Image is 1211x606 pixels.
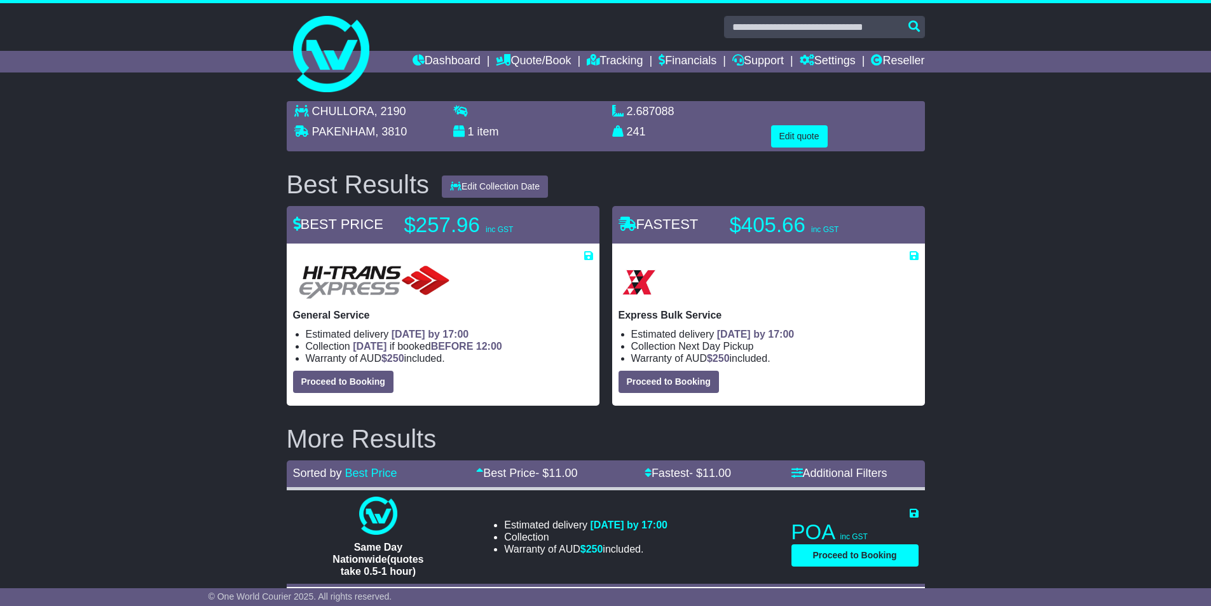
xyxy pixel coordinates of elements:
h2: More Results [287,425,925,453]
a: Best Price [345,467,397,479]
button: Proceed to Booking [293,371,393,393]
span: 11.00 [549,467,577,479]
span: 2.687088 [627,105,674,118]
span: , 3810 [375,125,407,138]
span: Next Day Pickup [678,341,753,352]
span: Sorted by [293,467,342,479]
span: $ [381,353,404,364]
span: Same Day Nationwide(quotes take 0.5-1 hour) [332,542,423,577]
button: Proceed to Booking [619,371,719,393]
a: Best Price- $11.00 [476,467,577,479]
li: Collection [631,340,919,352]
span: BEST PRICE [293,216,383,232]
a: Support [732,51,784,72]
p: General Service [293,309,593,321]
span: © One World Courier 2025. All rights reserved. [209,591,392,602]
span: inc GST [840,532,868,541]
span: - $ [535,467,577,479]
span: inc GST [811,225,838,234]
a: Quote/Book [496,51,571,72]
span: 12:00 [476,341,502,352]
img: One World Courier: Same Day Nationwide(quotes take 0.5-1 hour) [359,497,397,535]
span: BEFORE [431,341,474,352]
span: [DATE] by 17:00 [717,329,795,340]
img: Border Express: Express Bulk Service [619,262,659,303]
span: 1 [468,125,474,138]
li: Estimated delivery [306,328,593,340]
p: $405.66 [730,212,889,238]
li: Collection [306,340,593,352]
span: 250 [713,353,730,364]
span: item [477,125,499,138]
span: $ [707,353,730,364]
span: 241 [627,125,646,138]
span: inc GST [486,225,513,234]
button: Proceed to Booking [791,544,919,567]
span: if booked [353,341,502,352]
span: 250 [387,353,404,364]
span: 250 [586,544,603,554]
span: , 2190 [374,105,406,118]
span: 11.00 [702,467,731,479]
button: Edit Collection Date [442,176,548,198]
li: Warranty of AUD included. [504,543,667,555]
button: Edit quote [771,125,828,148]
span: [DATE] by 17:00 [590,520,667,530]
span: [DATE] [353,341,387,352]
li: Estimated delivery [504,519,667,531]
li: Warranty of AUD included. [306,352,593,364]
span: [DATE] by 17:00 [392,329,469,340]
a: Settings [800,51,856,72]
li: Warranty of AUD included. [631,352,919,364]
span: $ [580,544,603,554]
span: CHULLORA [312,105,374,118]
p: $257.96 [404,212,563,238]
a: Additional Filters [791,467,887,479]
li: Collection [504,531,667,543]
li: Estimated delivery [631,328,919,340]
p: Express Bulk Service [619,309,919,321]
span: FASTEST [619,216,699,232]
a: Dashboard [413,51,481,72]
a: Tracking [587,51,643,72]
a: Fastest- $11.00 [645,467,731,479]
img: HiTrans: General Service [293,262,456,303]
a: Reseller [871,51,924,72]
span: PAKENHAM [312,125,376,138]
a: Financials [659,51,716,72]
div: Best Results [280,170,436,198]
p: POA [791,520,919,545]
span: - $ [689,467,731,479]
